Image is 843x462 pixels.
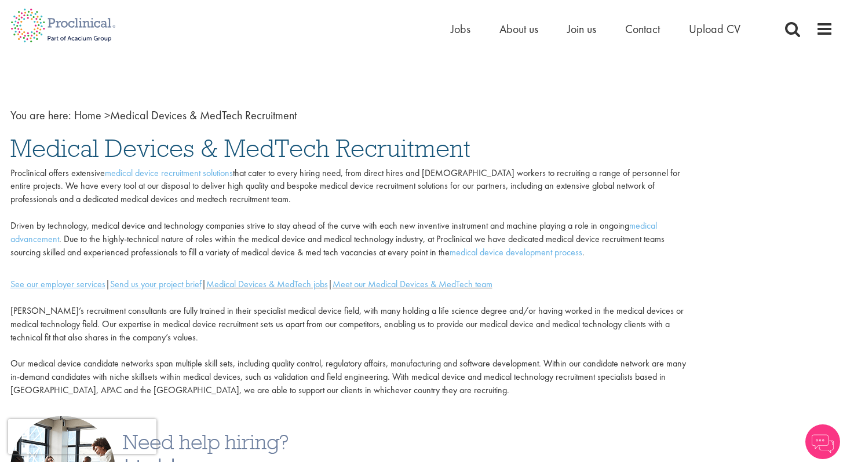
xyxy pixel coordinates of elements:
a: Medical Devices & MedTech jobs [206,278,328,290]
img: Chatbot [805,424,840,459]
a: Jobs [451,21,470,36]
a: medical device development process [450,246,582,258]
a: Upload CV [689,21,740,36]
span: You are here: [10,108,71,123]
span: > [104,108,110,123]
a: About us [499,21,538,36]
a: medical advancement [10,219,657,245]
a: breadcrumb link to Home [74,108,101,123]
a: Meet our Medical Devices & MedTech team [333,278,492,290]
a: See our employer services [10,278,105,290]
p: [PERSON_NAME]’s recruitment consultants are fully trained in their specialist medical device fiel... [10,291,693,410]
span: Medical Devices & MedTech Recruitment [74,108,297,123]
p: Proclinical offers extensive that cater to every hiring need, from direct hires and [DEMOGRAPHIC_... [10,167,693,259]
iframe: reCAPTCHA [8,419,156,454]
div: | | | [10,278,693,291]
a: Join us [567,21,596,36]
span: Medical Devices & MedTech Recruitment [10,133,470,164]
a: Send us your project brief [110,278,202,290]
a: Contact [625,21,660,36]
a: medical device recruitment solutions [105,167,233,179]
